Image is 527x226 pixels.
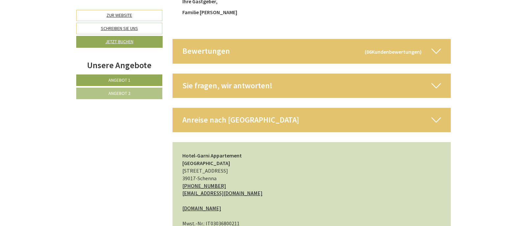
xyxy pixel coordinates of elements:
[76,10,162,21] a: Zur Website
[182,190,263,196] a: [EMAIL_ADDRESS][DOMAIN_NAME]
[372,48,420,55] span: Kundenbewertungen
[182,183,226,189] a: [PHONE_NUMBER]
[182,9,237,15] strong: Familie [PERSON_NAME]
[76,23,162,34] a: Schreiben Sie uns
[182,167,228,174] span: [STREET_ADDRESS]
[182,152,242,166] span: Hotel-Garni Appartement [GEOGRAPHIC_DATA]
[108,90,130,96] span: Angebot 2
[172,73,451,98] div: Sie fragen, wir antworten!
[197,175,217,182] span: Schenna
[365,48,422,55] small: (86 )
[76,59,162,71] div: Unsere Angebote
[182,205,221,212] a: [DOMAIN_NAME]
[182,175,195,182] span: 39017
[172,39,451,63] div: Bewertungen
[108,77,130,83] span: Angebot 1
[172,108,451,132] div: Anreise nach [GEOGRAPHIC_DATA]
[76,36,162,47] a: Jetzt buchen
